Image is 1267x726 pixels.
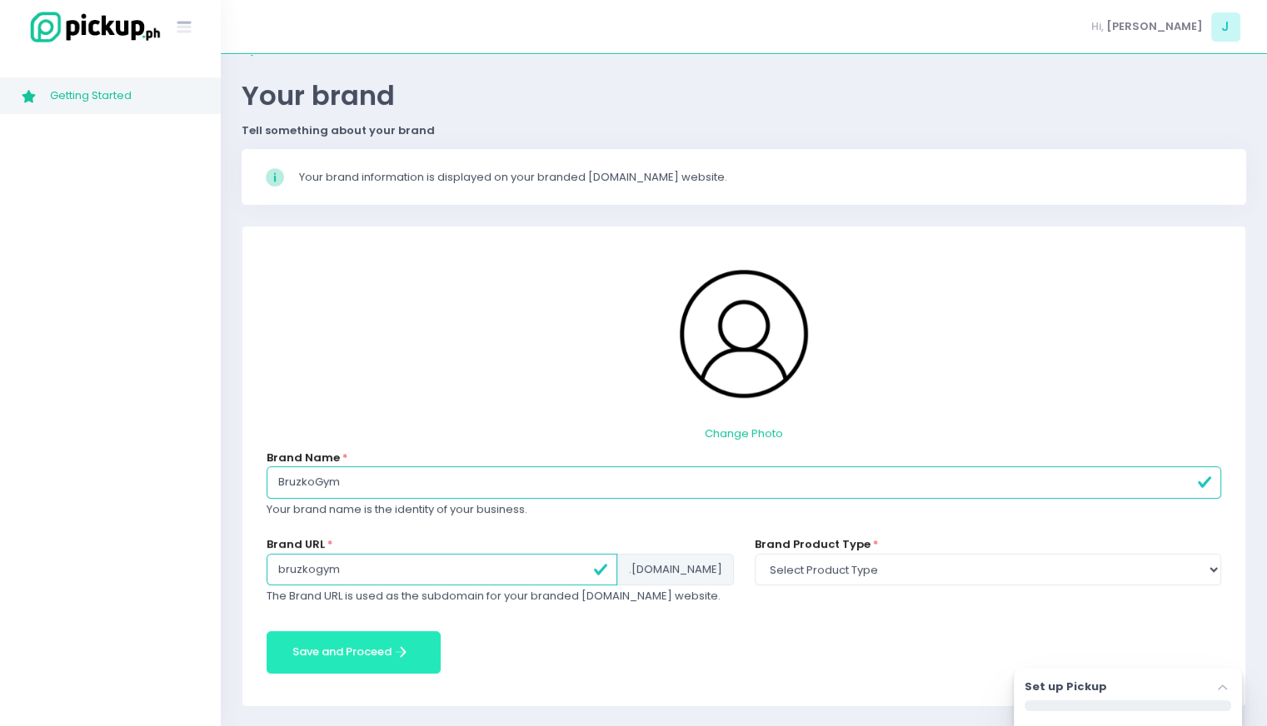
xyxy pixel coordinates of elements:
div: Your brand information is displayed on your branded [DOMAIN_NAME] website. [299,169,1224,186]
span: Getting Started [50,85,200,107]
img: Brand Logo [661,251,827,417]
div: Your brand name is the identity of your business. [267,501,1221,518]
input: Brand URL [267,554,616,585]
label: Brand Product Type [755,536,870,553]
div: Tell something about your brand [242,122,1246,139]
img: logo [21,9,162,45]
p: Your brand [242,79,1246,112]
span: [PERSON_NAME] [1106,18,1203,35]
button: Change Photo [704,417,784,449]
div: The Brand URL is used as the subdomain for your branded [DOMAIN_NAME] website. [267,588,733,604]
label: Set up Pickup [1025,679,1107,695]
span: J [1211,12,1240,42]
label: Brand URL [267,536,325,553]
span: Hi, [1091,18,1104,35]
span: .[DOMAIN_NAME] [617,554,734,585]
button: Save and Proceed [267,631,441,674]
label: Brand Name [267,450,340,466]
input: Brand Name [267,466,1221,498]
